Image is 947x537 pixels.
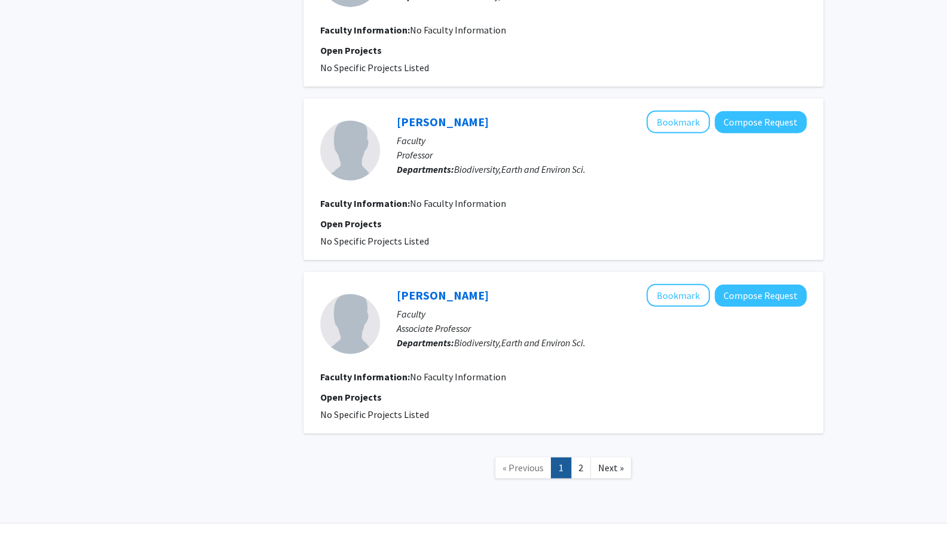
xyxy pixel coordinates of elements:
iframe: Chat [9,483,51,528]
span: Biodiversity,Earth and Environ Sci. [454,337,586,349]
span: Biodiversity,Earth and Environ Sci. [454,163,586,175]
span: No Faculty Information [410,24,506,36]
b: Faculty Information: [320,371,410,383]
p: Faculty [397,133,807,148]
p: Associate Professor [397,321,807,335]
span: No Faculty Information [410,197,506,209]
span: « Previous [502,462,544,474]
a: [PERSON_NAME] [397,114,489,129]
span: No Specific Projects Listed [320,62,429,74]
p: Open Projects [320,43,807,57]
p: Professor [397,148,807,162]
span: No Specific Projects Listed [320,235,429,247]
span: No Specific Projects Listed [320,408,429,420]
a: [PERSON_NAME] [397,288,489,303]
a: Next [590,457,632,478]
button: Compose Request to Jason Weckstein [715,285,807,307]
span: No Faculty Information [410,371,506,383]
p: Open Projects [320,390,807,404]
b: Departments: [397,337,454,349]
a: 1 [551,457,571,478]
a: 2 [571,457,591,478]
b: Departments: [397,163,454,175]
p: Open Projects [320,216,807,231]
span: Next » [598,462,624,474]
a: Previous Page [495,457,551,478]
button: Add Gary Rosenberg to Bookmarks [646,111,710,133]
button: Compose Request to Gary Rosenberg [715,111,807,133]
nav: Page navigation [304,446,823,494]
button: Add Jason Weckstein to Bookmarks [646,284,710,307]
p: Faculty [397,307,807,321]
b: Faculty Information: [320,24,410,36]
b: Faculty Information: [320,197,410,209]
